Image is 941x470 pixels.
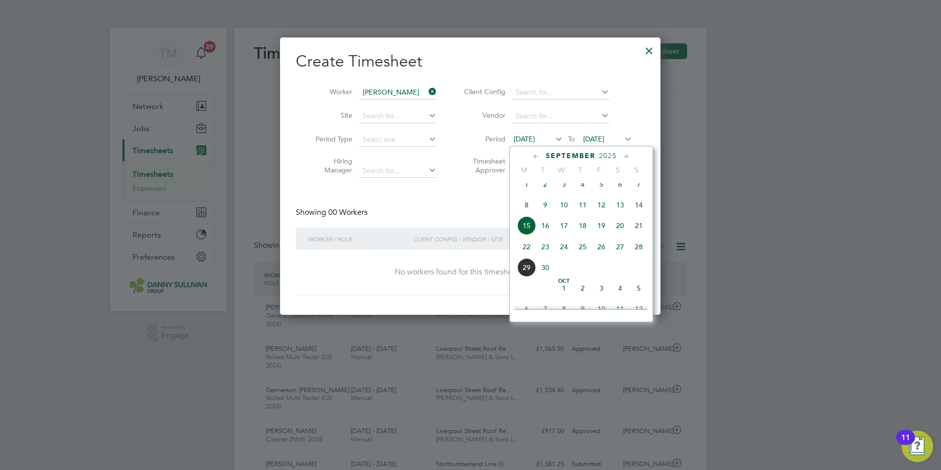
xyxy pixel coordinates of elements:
span: 3 [555,175,573,194]
span: 9 [573,300,592,318]
span: 6 [517,300,536,318]
span: 29 [517,258,536,277]
span: 9 [536,196,555,214]
span: 5 [592,175,611,194]
span: T [571,166,590,174]
span: 28 [629,237,648,256]
span: 11 [611,300,629,318]
div: Showing [296,207,370,218]
label: Client Config [461,87,505,96]
span: 14 [629,196,648,214]
span: 1 [555,279,573,298]
label: Site [308,111,352,120]
span: 4 [611,279,629,298]
label: Period Type [308,134,352,143]
span: 00 Workers [328,207,368,217]
span: 2025 [599,152,617,160]
span: 27 [611,237,629,256]
div: Worker / Role [306,228,411,250]
label: Period [461,134,505,143]
span: 13 [611,196,629,214]
span: 12 [629,300,648,318]
input: Search for... [359,109,437,123]
span: T [533,166,552,174]
span: 8 [517,196,536,214]
span: To [565,133,578,145]
span: 10 [555,196,573,214]
div: No workers found for this timesheet period. [306,267,635,277]
span: 7 [536,300,555,318]
span: 15 [517,216,536,235]
span: 10 [592,300,611,318]
label: Worker [308,87,352,96]
span: S [627,166,646,174]
span: 17 [555,216,573,235]
span: 3 [592,279,611,298]
span: [DATE] [514,134,535,143]
span: 16 [536,216,555,235]
h2: Create Timesheet [296,51,645,72]
button: Open Resource Center, 11 new notifications [902,431,933,462]
span: 8 [555,300,573,318]
span: 19 [592,216,611,235]
span: 22 [517,237,536,256]
span: 5 [629,279,648,298]
span: Oct [555,279,573,284]
span: 23 [536,237,555,256]
input: Search for... [512,86,609,100]
span: 18 [573,216,592,235]
span: 1 [517,175,536,194]
span: 26 [592,237,611,256]
span: F [590,166,608,174]
span: 24 [555,237,573,256]
span: 6 [611,175,629,194]
div: Client Config / Vendor / Site [411,228,569,250]
span: September [546,152,596,160]
input: Search for... [359,164,437,178]
span: [DATE] [583,134,604,143]
span: 4 [573,175,592,194]
label: Hiring Manager [308,157,352,174]
input: Search for... [512,109,609,123]
span: 20 [611,216,629,235]
span: W [552,166,571,174]
input: Search for... [359,86,437,100]
span: 7 [629,175,648,194]
div: 11 [901,437,910,450]
span: 2 [536,175,555,194]
span: S [608,166,627,174]
span: 30 [536,258,555,277]
label: Timesheet Approver [461,157,505,174]
span: 25 [573,237,592,256]
span: M [515,166,533,174]
label: Vendor [461,111,505,120]
span: 11 [573,196,592,214]
span: 21 [629,216,648,235]
input: Select one [359,133,437,147]
span: 12 [592,196,611,214]
span: 2 [573,279,592,298]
